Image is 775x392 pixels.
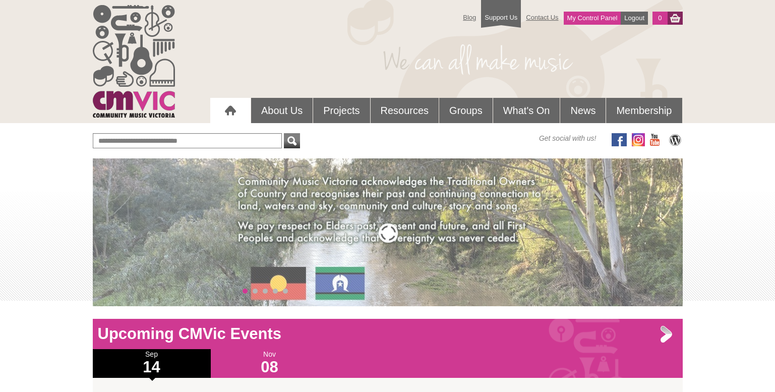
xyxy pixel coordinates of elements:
span: Get social with us! [539,133,597,143]
a: Membership [606,98,682,123]
img: icon-instagram.png [632,133,645,146]
a: Groups [439,98,493,123]
h1: 08 [211,359,329,375]
a: News [560,98,606,123]
a: Logout [621,12,648,25]
h1: 14 [93,359,211,375]
a: About Us [251,98,313,123]
div: Nov [211,349,329,378]
div: Sep [93,349,211,378]
a: My Control Panel [564,12,621,25]
a: 0 [652,12,667,25]
a: What's On [493,98,560,123]
a: Projects [313,98,370,123]
h1: Upcoming CMVic Events [93,324,683,344]
img: cmvic_logo.png [93,5,175,118]
a: Resources [371,98,439,123]
a: Contact Us [521,9,563,26]
a: Blog [458,9,481,26]
img: CMVic Blog [668,133,683,146]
